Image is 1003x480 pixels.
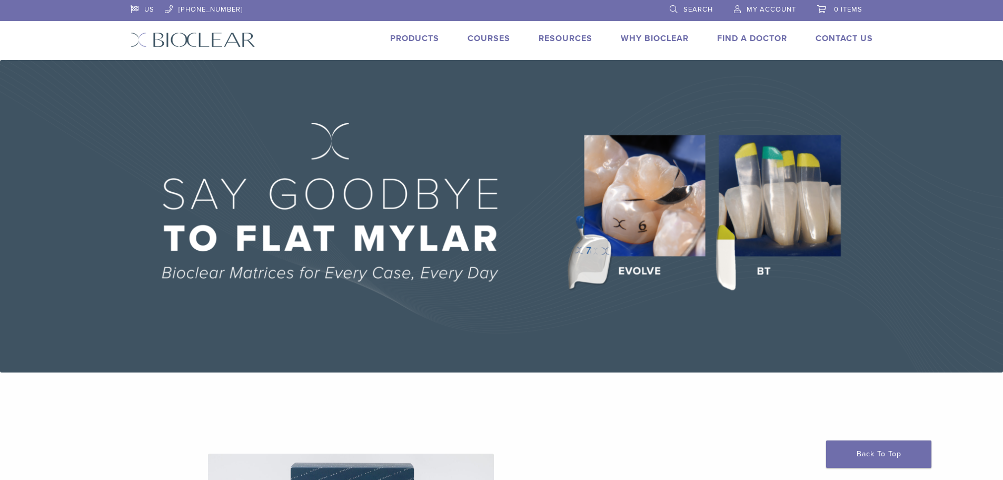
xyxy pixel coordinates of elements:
[747,5,796,14] span: My Account
[683,5,713,14] span: Search
[826,440,931,468] a: Back To Top
[468,33,510,44] a: Courses
[717,33,787,44] a: Find A Doctor
[621,33,689,44] a: Why Bioclear
[131,32,255,47] img: Bioclear
[834,5,862,14] span: 0 items
[390,33,439,44] a: Products
[816,33,873,44] a: Contact Us
[539,33,592,44] a: Resources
